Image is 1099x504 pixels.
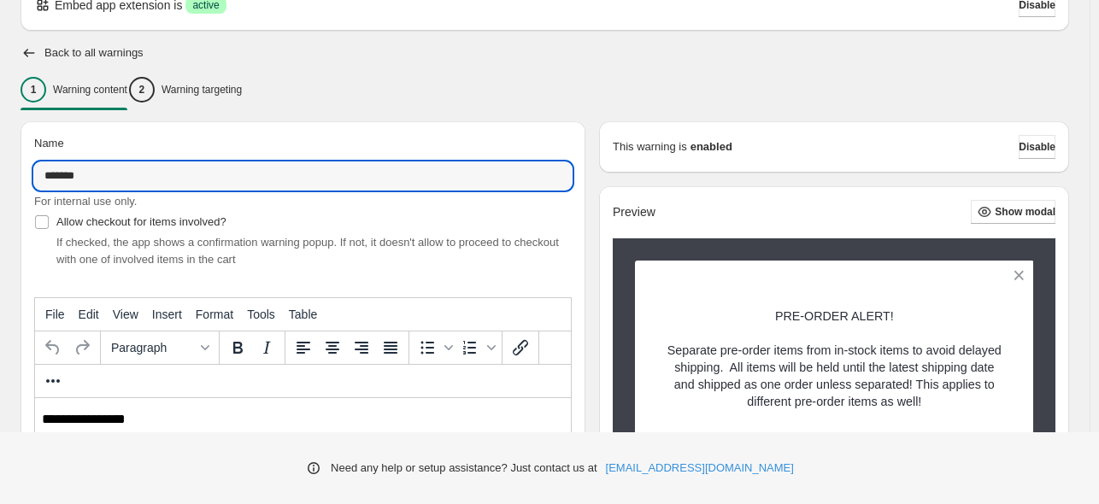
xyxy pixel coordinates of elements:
iframe: Rich Text Area [35,398,571,452]
strong: enabled [691,138,732,155]
span: Table [289,308,317,321]
div: 2 [129,77,155,103]
span: Edit [79,308,99,321]
span: Disable [1019,140,1055,154]
button: Redo [68,333,97,362]
button: 2Warning targeting [129,72,242,108]
body: Rich Text Area. Press ALT-0 for help. [7,14,529,148]
h2: Preview [613,205,655,220]
button: Undo [38,333,68,362]
div: Bullet list [413,333,455,362]
h2: Back to all warnings [44,46,144,60]
button: Align right [347,333,376,362]
button: Insert/edit link [506,333,535,362]
span: View [113,308,138,321]
button: Show modal [971,200,1055,224]
span: Name [34,137,64,149]
button: Align left [289,333,318,362]
div: Numbered list [455,333,498,362]
span: Allow checkout for items involved? [56,215,226,228]
p: This warning is [613,138,687,155]
span: Tools [247,308,275,321]
button: Align center [318,333,347,362]
button: Italic [252,333,281,362]
span: Format [196,308,233,321]
span: Insert [152,308,182,321]
span: If checked, the app shows a confirmation warning popup. If not, it doesn't allow to proceed to ch... [56,236,559,266]
button: 1Warning content [21,72,127,108]
span: For internal use only. [34,195,137,208]
p: Warning targeting [162,83,242,97]
button: Bold [223,333,252,362]
button: More... [38,366,68,396]
p: PRE-ORDER ALERT! [665,308,1004,325]
p: Warning content [53,83,127,97]
span: Paragraph [111,341,195,355]
div: 1 [21,77,46,103]
span: Show modal [995,205,1055,219]
a: [EMAIL_ADDRESS][DOMAIN_NAME] [606,460,794,477]
button: Disable [1019,135,1055,159]
button: Justify [376,333,405,362]
span: File [45,308,65,321]
p: Separate pre-order items from in-stock items to avoid delayed shipping. All items will be held un... [665,342,1004,410]
button: Formats [104,333,215,362]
